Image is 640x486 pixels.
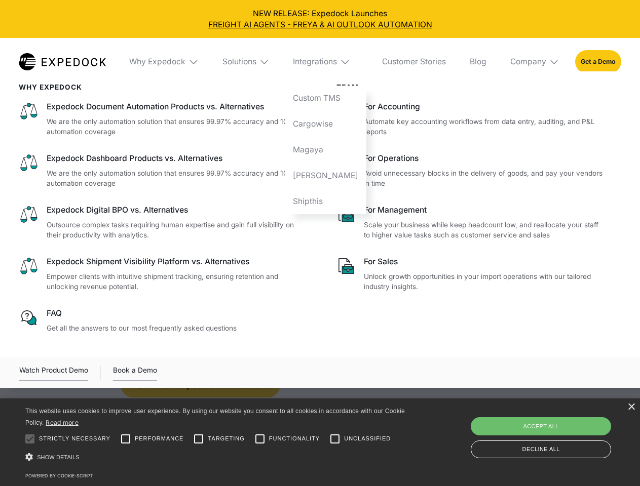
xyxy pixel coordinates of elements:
a: Expedock Document Automation Products vs. AlternativesWe are the only automation solution that en... [19,101,304,137]
div: Solutions [214,38,277,86]
p: Avoid unnecessary blocks in the delivery of goods, and pay your vendors in time [364,168,605,189]
div: Why Expedock [129,57,185,67]
a: Magaya [285,137,366,163]
div: Watch Product Demo [19,364,88,381]
a: Blog [462,38,494,86]
div: FAQ [47,308,304,319]
div: Team [336,83,606,91]
a: Get a Demo [575,50,621,73]
a: open lightbox [19,364,88,381]
div: Solutions [222,57,256,67]
p: We are the only automation solution that ensures 99.97% accuracy and 100% automation coverage [47,168,304,189]
div: For Accounting [364,101,605,112]
p: Outsource complex tasks requiring human expertise and gain full visibility on their productivity ... [47,220,304,240]
div: WHy Expedock [19,83,304,91]
a: Cargowise [285,111,366,137]
div: Show details [25,451,408,464]
div: Expedock Dashboard Products vs. Alternatives [47,153,304,164]
div: Integrations [293,57,337,67]
a: Expedock Digital BPO vs. AlternativesOutsource complex tasks requiring human expertise and gain f... [19,205,304,240]
div: Company [502,38,567,86]
p: Automate key accounting workflows from data entry, auditing, and P&L reports [364,116,605,137]
span: Strictly necessary [39,434,110,443]
a: For OperationsAvoid unnecessary blocks in the delivery of goods, and pay your vendors in time [336,153,606,189]
span: Unclassified [344,434,391,443]
a: Shipthis [285,188,366,214]
p: Unlock growth opportunities in your import operations with our tailored industry insights. [364,271,605,292]
a: For SalesUnlock growth opportunities in your import operations with our tailored industry insights. [336,256,606,292]
a: FAQGet all the answers to our most frequently asked questions [19,308,304,333]
nav: Integrations [285,86,366,214]
a: FREIGHT AI AGENTS - FREYA & AI OUTLOOK AUTOMATION [8,19,632,30]
a: Expedock Dashboard Products vs. AlternativesWe are the only automation solution that ensures 99.9... [19,153,304,189]
div: Expedock Document Automation Products vs. Alternatives [47,101,304,112]
a: Customer Stories [374,38,454,86]
div: For Management [364,205,605,216]
a: Read more [46,419,79,426]
a: Book a Demo [113,364,157,381]
span: Performance [135,434,184,443]
div: Company [510,57,546,67]
p: Scale your business while keep headcount low, and reallocate your staff to higher value tasks suc... [364,220,605,240]
a: For ManagementScale your business while keep headcount low, and reallocate your staff to higher v... [336,205,606,240]
div: For Operations [364,153,605,164]
a: Custom TMS [285,86,366,111]
span: Targeting [208,434,244,443]
a: Powered by cookie-script [25,473,93,478]
div: Why Expedock [122,38,207,86]
p: Empower clients with intuitive shipment tracking, ensuring retention and unlocking revenue potent... [47,271,304,292]
span: Functionality [269,434,320,443]
p: Get all the answers to our most frequently asked questions [47,323,304,334]
div: Integrations [285,38,366,86]
div: NEW RELEASE: Expedock Launches [8,8,632,30]
a: Expedock Shipment Visibility Platform vs. AlternativesEmpower clients with intuitive shipment tra... [19,256,304,292]
a: For AccountingAutomate key accounting workflows from data entry, auditing, and P&L reports [336,101,606,137]
div: Expedock Shipment Visibility Platform vs. Alternatives [47,256,304,267]
div: Expedock Digital BPO vs. Alternatives [47,205,304,216]
iframe: Chat Widget [471,377,640,486]
span: This website uses cookies to improve user experience. By using our website you consent to all coo... [25,408,405,426]
a: [PERSON_NAME] [285,163,366,188]
p: We are the only automation solution that ensures 99.97% accuracy and 100% automation coverage [47,116,304,137]
div: For Sales [364,256,605,267]
span: Show details [37,454,80,460]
